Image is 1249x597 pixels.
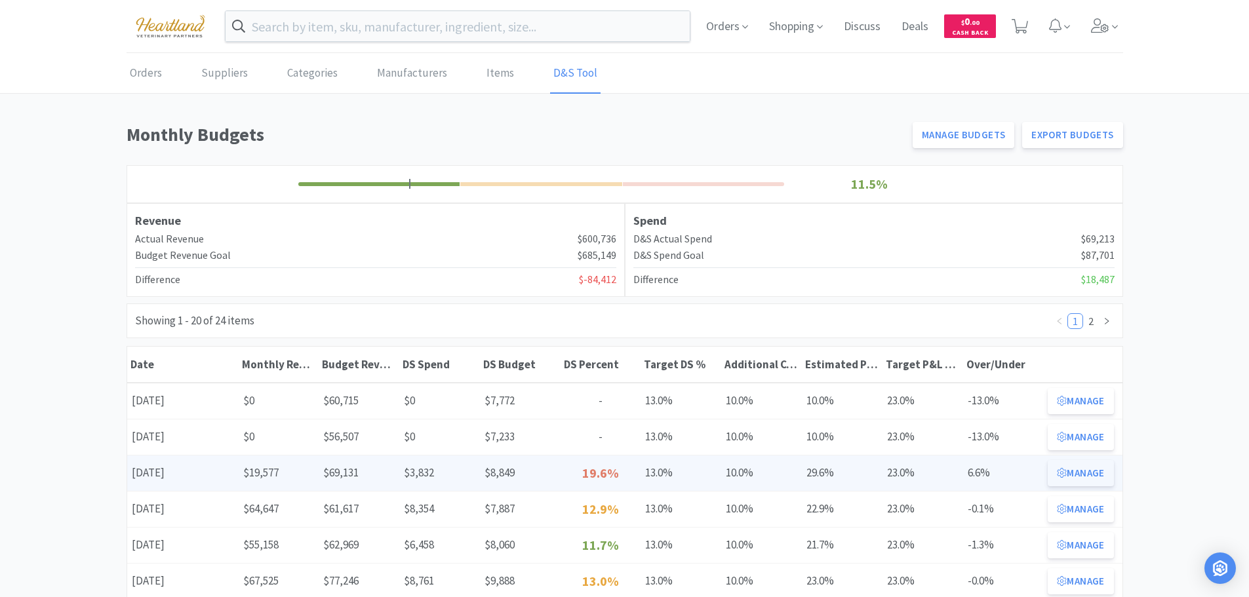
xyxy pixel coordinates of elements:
[882,459,963,486] div: 23.0%
[323,465,359,480] span: $69,131
[882,387,963,414] div: 23.0%
[243,573,279,588] span: $67,525
[130,357,235,372] div: Date
[565,463,637,484] p: 19.6%
[579,271,616,288] span: $-84,412
[135,271,180,288] h4: Difference
[483,54,517,94] a: Items
[485,393,515,408] span: $7,772
[1081,271,1115,288] span: $18,487
[284,54,341,94] a: Categories
[127,387,239,414] div: [DATE]
[374,54,450,94] a: Manufacturers
[127,568,239,594] div: [DATE]
[135,231,204,248] h4: Actual Revenue
[565,535,637,556] p: 11.7%
[641,423,721,450] div: 13.0%
[135,312,254,330] div: Showing 1 - 20 of 24 items
[963,423,1044,450] div: -13.0%
[135,212,616,231] h3: Revenue
[243,537,279,552] span: $55,158
[1103,317,1111,325] i: icon: right
[127,120,905,149] h1: Monthly Budgets
[322,357,396,372] div: Budget Revenue
[243,501,279,516] span: $64,647
[578,231,616,248] span: $600,736
[1083,313,1099,329] li: 2
[565,392,637,410] p: -
[721,568,802,594] div: 10.0%
[243,465,279,480] span: $19,577
[1048,424,1113,450] button: Manage
[565,499,637,520] p: 12.9%
[485,573,515,588] span: $9,888
[565,571,637,592] p: 13.0%
[1048,460,1113,486] button: Manage
[323,393,359,408] span: $60,715
[882,495,963,522] div: 23.0%
[802,387,882,414] div: 10.0%
[882,531,963,558] div: 23.0%
[127,531,239,558] div: [DATE]
[788,174,951,195] p: 11.5%
[944,9,996,44] a: $0.00Cash Back
[1068,314,1082,328] a: 1
[802,531,882,558] div: 21.7%
[970,18,980,27] span: . 00
[485,429,515,444] span: $7,233
[641,495,721,522] div: 13.0%
[1099,313,1115,329] li: Next Page
[641,568,721,594] div: 13.0%
[633,212,1115,231] h3: Spend
[839,21,886,33] a: Discuss
[404,537,434,552] span: $6,458
[633,271,679,288] h4: Difference
[1056,317,1063,325] i: icon: left
[802,568,882,594] div: 23.0%
[641,531,721,558] div: 13.0%
[963,459,1044,486] div: 6.6%
[578,247,616,264] span: $685,149
[242,357,316,372] div: Monthly Revenue
[882,568,963,594] div: 23.0%
[721,531,802,558] div: 10.0%
[127,54,165,94] a: Orders
[323,537,359,552] span: $62,969
[1081,231,1115,248] span: $69,213
[961,15,980,28] span: 0
[565,428,637,446] p: -
[882,423,963,450] div: 23.0%
[404,501,434,516] span: $8,354
[226,11,690,41] input: Search by item, sku, manufacturer, ingredient, size...
[1022,122,1122,148] a: Export Budgets
[1048,532,1113,558] button: Manage
[805,357,879,372] div: Estimated P&L COS %
[127,459,239,486] div: [DATE]
[913,122,1014,148] button: Manage Budgets
[404,429,415,444] span: $0
[127,8,214,44] img: cad7bdf275c640399d9c6e0c56f98fd2_10.png
[485,501,515,516] span: $7,887
[243,393,254,408] span: $0
[961,18,964,27] span: $
[641,387,721,414] div: 13.0%
[721,459,802,486] div: 10.0%
[886,357,960,372] div: Target P&L COS %
[963,387,1044,414] div: -13.0%
[323,429,359,444] span: $56,507
[1048,388,1113,414] button: Manage
[135,247,231,264] h4: Budget Revenue Goal
[721,423,802,450] div: 10.0%
[1084,314,1098,328] a: 2
[963,531,1044,558] div: -1.3%
[966,357,1041,372] div: Over/Under
[485,537,515,552] span: $8,060
[550,54,601,94] a: D&S Tool
[243,429,254,444] span: $0
[323,501,359,516] span: $61,617
[127,495,239,522] div: [DATE]
[403,357,477,372] div: DS Spend
[721,387,802,414] div: 10.0%
[963,568,1044,594] div: -0.0%
[724,357,799,372] div: Additional COS %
